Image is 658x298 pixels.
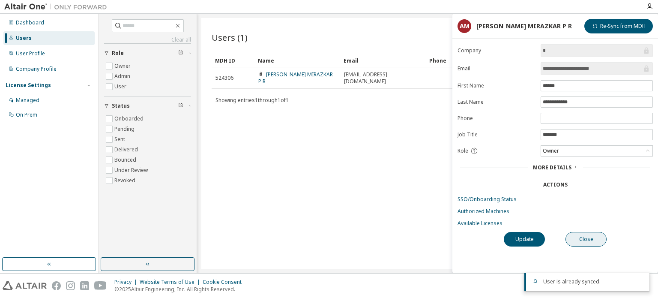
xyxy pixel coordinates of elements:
img: instagram.svg [66,281,75,290]
a: Clear all [104,36,191,43]
label: Revoked [114,175,137,186]
img: linkedin.svg [80,281,89,290]
span: Showing entries 1 through 1 of 1 [215,96,289,104]
div: Privacy [114,279,140,286]
div: Actions [543,181,568,188]
label: Phone [458,115,535,122]
div: Owner [541,146,560,156]
label: Pending [114,124,136,134]
label: User [114,81,128,92]
label: Email [458,65,535,72]
span: Role [458,147,468,154]
div: Name [258,54,337,67]
label: First Name [458,82,535,89]
label: Sent [114,134,127,144]
label: Admin [114,71,132,81]
a: SSO/Onboarding Status [458,196,653,203]
span: Clear filter [178,102,183,109]
div: Email [344,54,422,67]
button: Role [104,44,191,63]
span: Role [112,50,124,57]
div: On Prem [16,111,37,118]
div: Website Terms of Use [140,279,203,286]
div: License Settings [6,82,51,89]
label: Last Name [458,99,535,105]
button: Re-Sync from MDH [584,19,653,33]
a: [PERSON_NAME] MIRAZKAR P R [258,71,333,85]
div: Dashboard [16,19,44,26]
a: Authorized Machines [458,208,653,215]
div: Users [16,35,32,42]
img: altair_logo.svg [3,281,47,290]
div: MDH ID [215,54,251,67]
span: Status [112,102,130,109]
p: © 2025 Altair Engineering, Inc. All Rights Reserved. [114,286,247,293]
div: Managed [16,97,39,104]
div: Cookie Consent [203,279,247,286]
div: Phone [429,54,508,67]
div: Company Profile [16,66,57,72]
label: Under Review [114,165,150,175]
span: Users (1) [212,31,248,43]
div: AM [458,19,471,33]
label: Owner [114,61,132,71]
label: Job Title [458,131,535,138]
div: Owner [541,146,652,156]
img: facebook.svg [52,281,61,290]
button: Update [504,232,545,247]
span: [EMAIL_ADDRESS][DOMAIN_NAME] [344,71,422,85]
img: Altair One [4,3,111,11]
label: Delivered [114,144,140,155]
button: Close [565,232,607,247]
a: Available Licenses [458,220,653,227]
label: Bounced [114,155,138,165]
label: Onboarded [114,114,145,124]
img: youtube.svg [94,281,107,290]
span: More Details [533,164,571,171]
div: [PERSON_NAME] MIRAZKAR P R [476,23,572,30]
span: Clear filter [178,50,183,57]
label: Company [458,47,535,54]
div: User Profile [16,50,45,57]
div: User is already synced. [543,278,643,285]
button: Status [104,96,191,115]
span: 524306 [215,75,233,81]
